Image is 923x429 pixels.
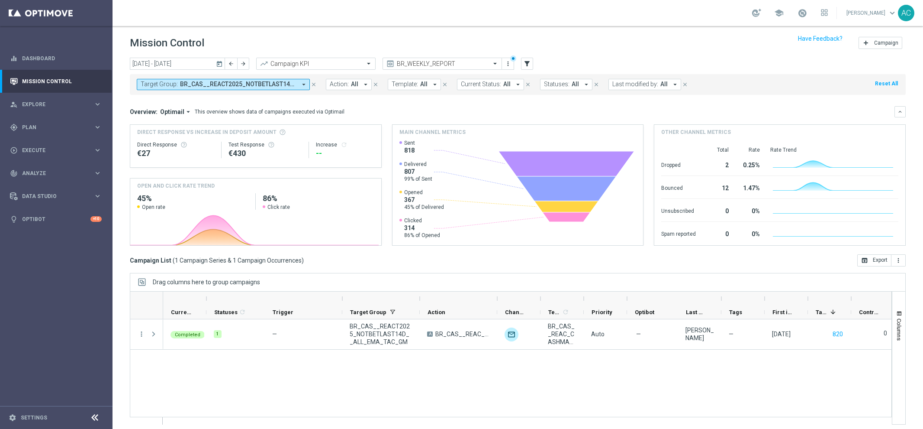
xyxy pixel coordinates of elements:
div: Data Studio [10,192,93,200]
button: Target Group: BR_CAS__REACT2025_NOTBETLAST14D__ALL_EMA_TAC_GM arrow_drop_down [137,79,310,90]
button: open_in_browser Export [857,254,891,266]
span: — [272,331,277,338]
span: Plan [22,125,93,130]
button: today [215,58,225,71]
span: 86% of Opened [404,232,440,239]
span: Auto [591,331,605,338]
button: refresh [341,141,347,148]
i: keyboard_arrow_right [93,169,102,177]
span: All [351,81,358,88]
a: [PERSON_NAME]keyboard_arrow_down [846,6,898,19]
span: Sent [404,140,415,146]
div: Total [706,146,729,153]
button: close [441,80,449,89]
i: close [311,81,317,88]
div: 0 [706,203,729,217]
span: Template: [392,81,418,88]
div: Explore [10,101,93,108]
i: more_vert [138,330,145,338]
span: Drag columns here to group campaigns [153,279,260,286]
button: Data Studio keyboard_arrow_right [10,193,102,200]
span: 1 Campaign Series & 1 Campaign Occurrences [175,257,302,264]
span: Channel [505,309,526,315]
button: more_vert [504,58,512,69]
button: keyboard_arrow_down [894,106,906,117]
div: 08 Oct 2025, Wednesday [772,330,791,338]
div: Unsubscribed [661,203,696,217]
i: keyboard_arrow_right [93,123,102,131]
span: school [774,8,784,18]
div: 0% [739,226,760,240]
div: 0% [739,203,760,217]
a: Settings [21,415,47,420]
span: keyboard_arrow_down [888,8,897,18]
span: 314 [404,224,440,232]
button: Template: All arrow_drop_down [388,79,441,90]
div: Bounced [661,180,696,194]
button: lightbulb Optibot +10 [10,216,102,223]
span: Open rate [142,204,165,211]
div: Mission Control [10,78,102,85]
i: trending_up [260,59,268,68]
h4: Other channel metrics [661,128,731,136]
div: Direct Response [137,141,214,148]
i: arrow_back [228,61,234,67]
i: close [373,81,379,88]
span: 45% of Delivered [404,204,444,211]
i: more_vert [505,60,511,67]
i: arrow_drop_down [582,81,590,88]
span: 367 [404,196,444,204]
h4: Main channel metrics [399,128,466,136]
button: Statuses: All arrow_drop_down [540,79,592,90]
button: equalizer Dashboard [10,55,102,62]
div: 1 [214,330,222,338]
span: 818 [404,146,415,154]
div: Execute [10,146,93,154]
button: 820 [832,329,844,340]
label: 0 [884,329,887,337]
button: Reset All [874,79,899,88]
i: gps_fixed [10,123,18,131]
div: Rate [739,146,760,153]
span: Current Status [171,309,192,315]
colored-tag: Completed [170,330,205,338]
div: 0.25% [739,157,760,171]
div: Optibot [10,208,102,231]
h4: OPEN AND CLICK RATE TREND [137,182,215,190]
span: BR_CAS__REACT2025_NOTBETLAST14D__ALL_EMA_TAC_GM [180,81,296,88]
span: Priority [592,309,612,315]
span: Control Customers [859,309,880,315]
span: Action: [330,81,349,88]
input: Select date range [130,58,225,70]
i: keyboard_arrow_right [93,192,102,200]
div: Adriano Costa [685,326,714,342]
i: close [442,81,448,88]
button: close [524,80,532,89]
i: arrow_drop_down [431,81,439,88]
span: Delivered [404,161,432,168]
multiple-options-button: Export to CSV [857,257,906,263]
span: Last Modified By [686,309,707,315]
span: 807 [404,168,432,175]
span: All [660,81,668,88]
div: €27 [137,148,214,159]
i: keyboard_arrow_right [93,100,102,108]
div: -- [316,148,374,159]
img: Optimail [505,328,518,341]
button: arrow_forward [237,58,249,70]
span: Data Studio [22,194,93,199]
div: 1.47% [739,180,760,194]
ng-select: Campaign KPI [256,58,376,70]
div: 12 [706,180,729,194]
i: arrow_drop_down [671,81,679,88]
i: today [216,60,224,68]
i: equalizer [10,55,18,62]
button: close [310,80,318,89]
i: keyboard_arrow_right [93,146,102,154]
span: Campaign [874,40,898,46]
span: Last modified by: [612,81,658,88]
h2: 86% [263,193,374,204]
div: Row Groups [153,279,260,286]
